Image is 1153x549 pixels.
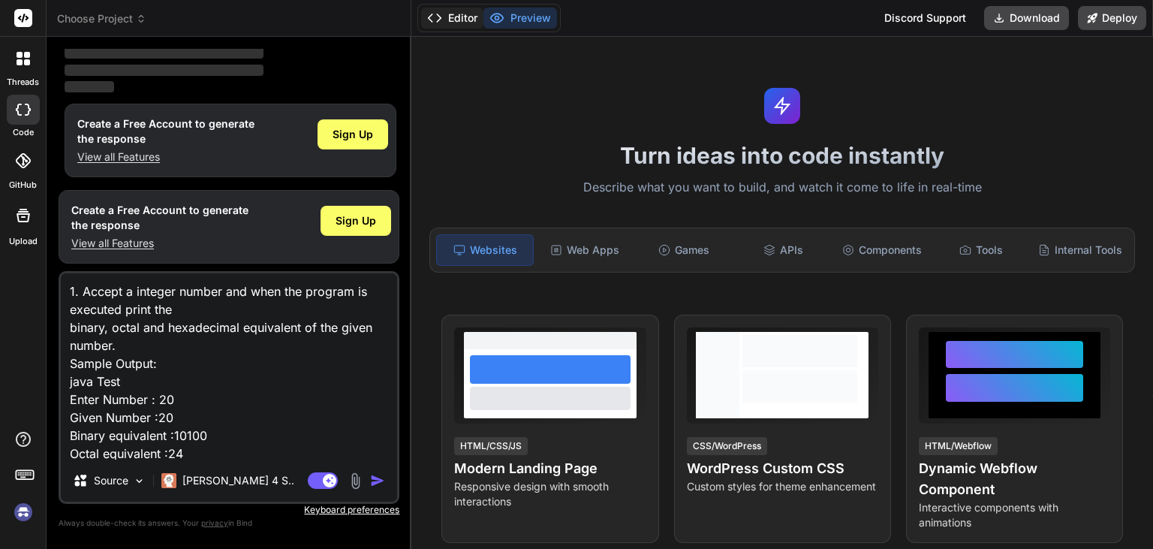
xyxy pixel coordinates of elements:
[333,127,373,142] span: Sign Up
[59,516,399,530] p: Always double-check its answers. Your in Bind
[687,479,878,494] p: Custom styles for theme enhancement
[735,234,831,266] div: APIs
[537,234,633,266] div: Web Apps
[11,499,36,525] img: signin
[94,473,128,488] p: Source
[687,458,878,479] h4: WordPress Custom CSS
[336,213,376,228] span: Sign Up
[77,149,254,164] p: View all Features
[57,11,146,26] span: Choose Project
[436,234,534,266] div: Websites
[1078,6,1146,30] button: Deploy
[71,236,248,251] p: View all Features
[65,47,263,59] span: ‌
[9,235,38,248] label: Upload
[687,437,767,455] div: CSS/WordPress
[370,473,385,488] img: icon
[7,76,39,89] label: threads
[65,81,114,92] span: ‌
[454,479,646,509] p: Responsive design with smooth interactions
[984,6,1069,30] button: Download
[834,234,930,266] div: Components
[636,234,732,266] div: Games
[347,472,364,490] img: attachment
[454,437,528,455] div: HTML/CSS/JS
[71,203,248,233] h1: Create a Free Account to generate the response
[875,6,975,30] div: Discord Support
[919,500,1110,530] p: Interactive components with animations
[919,458,1110,500] h4: Dynamic Webflow Component
[919,437,998,455] div: HTML/Webflow
[420,142,1144,169] h1: Turn ideas into code instantly
[454,458,646,479] h4: Modern Landing Page
[61,273,397,460] textarea: 1. Accept a integer number and when the program is executed print the binary, octal and hexadecim...
[161,473,176,488] img: Claude 4 Sonnet
[59,504,399,516] p: Keyboard preferences
[77,116,254,146] h1: Create a Free Account to generate the response
[201,518,228,527] span: privacy
[1032,234,1128,266] div: Internal Tools
[133,475,146,487] img: Pick Models
[65,65,263,76] span: ‌
[13,126,34,139] label: code
[421,8,483,29] button: Editor
[182,473,294,488] p: [PERSON_NAME] 4 S..
[933,234,1029,266] div: Tools
[420,178,1144,198] p: Describe what you want to build, and watch it come to life in real-time
[483,8,557,29] button: Preview
[9,179,37,192] label: GitHub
